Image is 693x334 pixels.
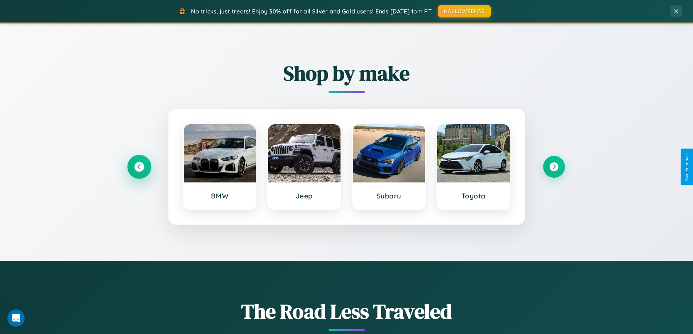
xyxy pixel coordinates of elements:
[7,309,25,327] iframe: Intercom live chat
[191,8,433,15] span: No tricks, just treats! Enjoy 30% off for all Silver and Gold users! Ends [DATE] 1pm PT.
[684,152,689,182] div: Give Feedback
[360,192,418,200] h3: Subaru
[438,5,491,17] button: HALLOWEEN30
[191,192,249,200] h3: BMW
[128,297,565,325] h1: The Road Less Traveled
[275,192,333,200] h3: Jeep
[445,192,502,200] h3: Toyota
[128,59,565,87] h2: Shop by make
